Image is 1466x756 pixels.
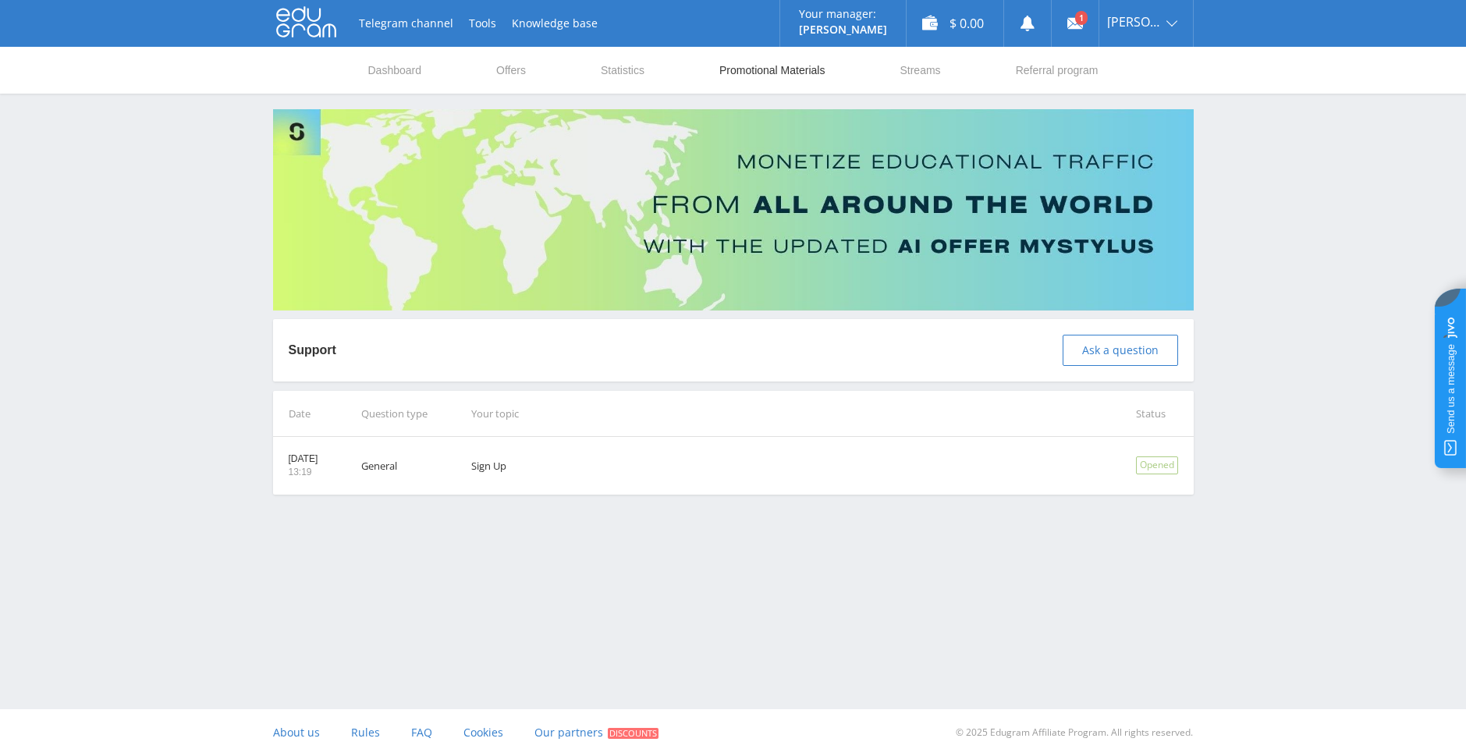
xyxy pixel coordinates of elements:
[273,725,320,740] span: About us
[411,725,432,740] span: FAQ
[351,725,380,740] span: Rules
[534,725,603,740] span: Our partners
[1136,456,1178,474] div: Opened
[339,437,449,495] td: General
[463,725,503,740] span: Cookies
[289,453,318,466] p: [DATE]
[495,47,527,94] a: Offers
[463,709,503,756] a: Cookies
[1063,335,1178,366] button: Ask a question
[534,709,658,756] a: Our partners Discounts
[289,466,318,479] p: 13:19
[411,709,432,756] a: FAQ
[898,47,942,94] a: Streams
[608,728,658,739] span: Discounts
[273,391,340,437] td: Date
[273,709,320,756] a: About us
[799,8,887,20] p: Your manager:
[367,47,424,94] a: Dashboard
[449,391,1113,437] td: Your topic
[351,709,380,756] a: Rules
[740,709,1193,756] div: © 2025 Edugram Affiliate Program. All rights reserved.
[339,391,449,437] td: Question type
[1107,16,1162,28] span: [PERSON_NAME]
[599,47,646,94] a: Statistics
[1014,47,1100,94] a: Referral program
[1082,344,1159,357] span: Ask a question
[1114,391,1194,437] td: Status
[718,47,826,94] a: Promotional Materials
[289,342,336,359] p: Support
[799,23,887,36] p: [PERSON_NAME]
[449,437,1113,495] td: Sign Up
[273,109,1194,311] img: Banner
